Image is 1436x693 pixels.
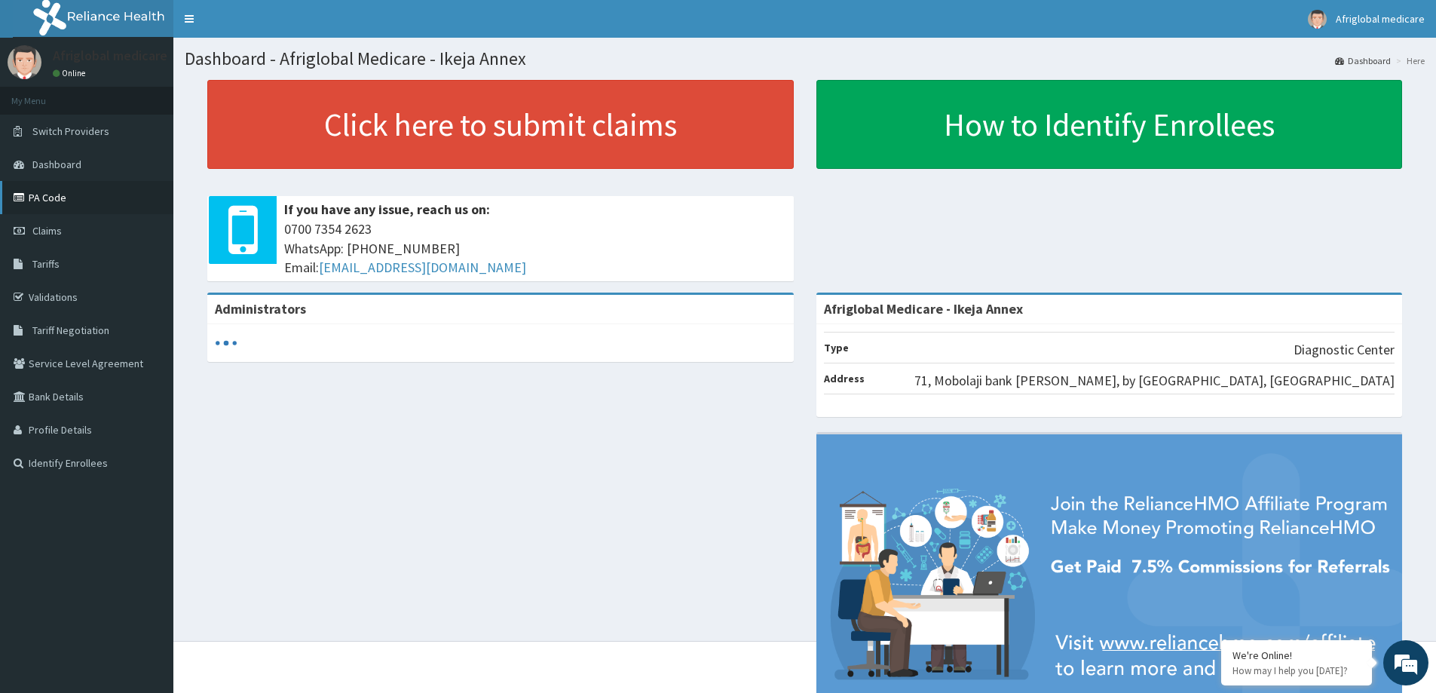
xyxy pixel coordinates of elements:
a: How to Identify Enrollees [816,80,1403,169]
div: We're Online! [1232,649,1361,662]
p: How may I help you today? [1232,664,1361,677]
img: User Image [1308,10,1327,29]
p: 71, Mobolaji bank [PERSON_NAME], by [GEOGRAPHIC_DATA], [GEOGRAPHIC_DATA] [914,371,1395,391]
a: Click here to submit claims [207,80,794,169]
b: If you have any issue, reach us on: [284,201,490,218]
li: Here [1392,54,1425,67]
b: Administrators [215,300,306,317]
p: Diagnostic Center [1294,340,1395,360]
img: User Image [8,45,41,79]
span: 0700 7354 2623 WhatsApp: [PHONE_NUMBER] Email: [284,219,786,278]
b: Address [824,372,865,385]
span: Claims [32,224,62,238]
strong: Afriglobal Medicare - Ikeja Annex [824,300,1023,317]
span: Switch Providers [32,124,109,138]
svg: audio-loading [215,332,237,354]
a: Online [53,68,89,78]
h1: Dashboard - Afriglobal Medicare - Ikeja Annex [185,49,1425,69]
a: [EMAIL_ADDRESS][DOMAIN_NAME] [319,259,526,276]
span: Dashboard [32,158,81,171]
span: Afriglobal medicare [1336,12,1425,26]
span: Tariff Negotiation [32,324,109,337]
a: Dashboard [1335,54,1391,67]
p: Afriglobal medicare [53,49,167,63]
span: Tariffs [32,257,60,271]
b: Type [824,341,849,354]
